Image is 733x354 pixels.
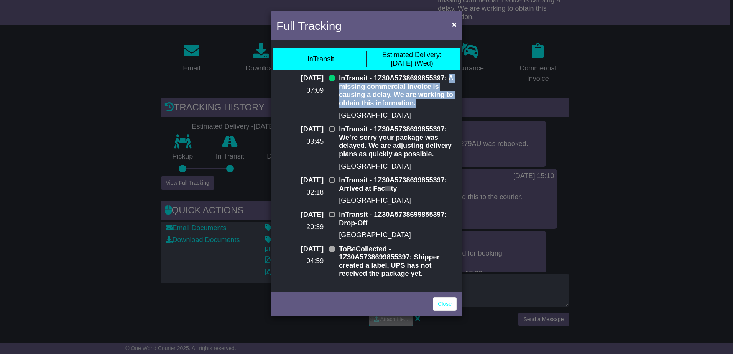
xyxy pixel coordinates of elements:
[276,188,324,197] p: 02:18
[339,74,457,107] p: InTransit - 1Z30A5738699855397: A missing commercial invoice is causing a delay. We are working t...
[452,20,457,29] span: ×
[339,197,457,205] p: [GEOGRAPHIC_DATA]
[276,211,324,219] p: [DATE]
[276,17,342,34] h4: Full Tracking
[276,257,324,265] p: 04:59
[339,125,457,158] p: InTransit - 1Z30A5738699855397: We’re sorry your package was delayed. We are adjusting delivery p...
[339,211,457,227] p: InTransit - 1Z30A5738699855397: Drop-Off
[448,16,460,32] button: Close
[276,245,324,254] p: [DATE]
[339,245,457,278] p: ToBeCollected - 1Z30A5738699855397: Shipper created a label, UPS has not received the package yet.
[339,162,457,171] p: [GEOGRAPHIC_DATA]
[339,231,457,239] p: [GEOGRAPHIC_DATA]
[433,297,457,311] a: Close
[276,176,324,185] p: [DATE]
[276,87,324,95] p: 07:09
[307,55,334,64] div: InTransit
[339,176,457,193] p: InTransit - 1Z30A5738699855397: Arrived at Facility
[276,74,324,83] p: [DATE]
[276,125,324,134] p: [DATE]
[382,51,442,67] div: [DATE] (Wed)
[276,138,324,146] p: 03:45
[382,51,442,59] span: Estimated Delivery:
[276,223,324,231] p: 20:39
[339,111,457,120] p: [GEOGRAPHIC_DATA]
